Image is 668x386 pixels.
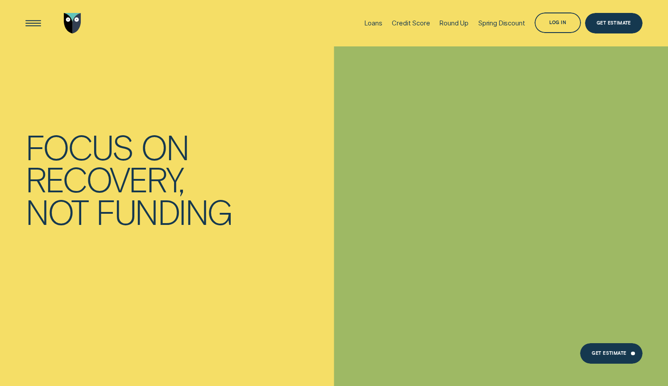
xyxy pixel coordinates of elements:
button: Open Menu [23,13,44,34]
a: Get Estimate [580,343,642,364]
button: Log in [535,12,581,33]
a: Get Estimate [585,13,643,34]
h4: Focus on recovery, not funding [25,130,232,228]
div: Credit Score [392,19,430,27]
div: Round Up [440,19,469,27]
div: Loans [365,19,382,27]
img: Wisr [64,13,81,34]
div: Spring Discount [478,19,525,27]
